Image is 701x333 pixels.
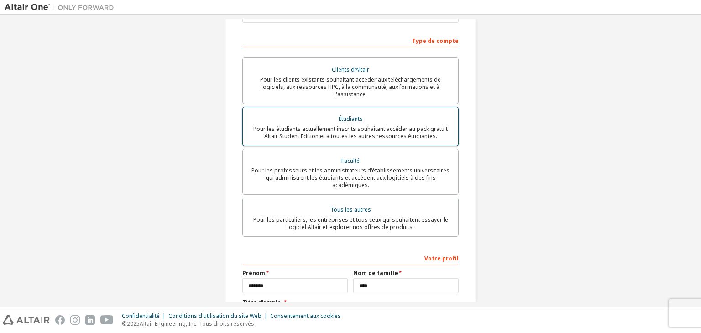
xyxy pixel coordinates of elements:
font: Nom de famille [353,269,398,277]
font: Tous les autres [330,206,371,213]
font: Clients d'Altair [332,66,369,73]
font: Type de compte [412,37,459,45]
img: instagram.svg [70,315,80,325]
img: altair_logo.svg [3,315,50,325]
font: Étudiants [339,115,363,123]
font: Conditions d'utilisation du site Web [168,312,262,320]
font: Titre d'emploi [242,298,283,306]
img: youtube.svg [100,315,114,325]
font: 2025 [127,320,140,328]
font: Confidentialité [122,312,160,320]
font: Consentement aux cookies [270,312,341,320]
font: Pour les particuliers, les entreprises et tous ceux qui souhaitent essayer le logiciel Altair et ... [253,216,448,231]
img: Altaïr Un [5,3,119,12]
font: Pour les étudiants actuellement inscrits souhaitant accéder au pack gratuit Altair Student Editio... [253,125,448,140]
font: © [122,320,127,328]
font: Prénom [242,269,265,277]
font: Pour les professeurs et les administrateurs d'établissements universitaires qui administrent les ... [251,166,450,189]
font: Altair Engineering, Inc. Tous droits réservés. [140,320,256,328]
font: Votre profil [424,255,459,262]
img: linkedin.svg [85,315,95,325]
font: Faculté [341,157,360,165]
img: facebook.svg [55,315,65,325]
font: Pour les clients existants souhaitant accéder aux téléchargements de logiciels, aux ressources HP... [260,76,441,98]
